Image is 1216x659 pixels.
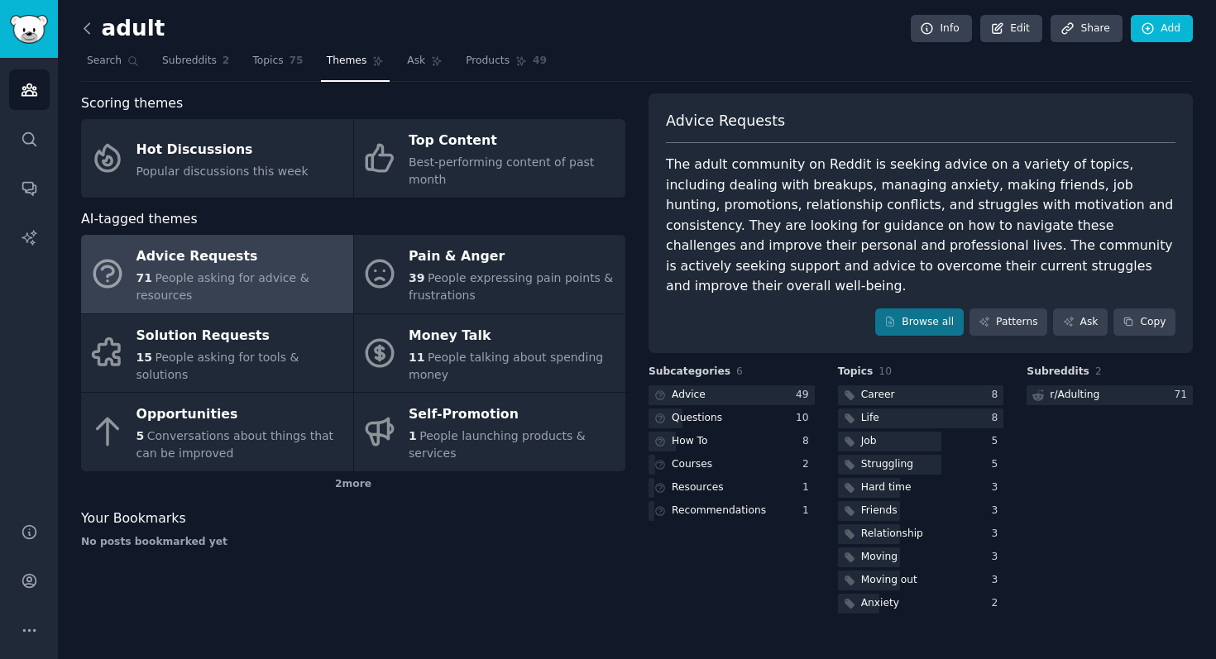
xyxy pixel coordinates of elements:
[409,271,424,284] span: 39
[136,429,145,442] span: 5
[838,385,1004,406] a: Career8
[838,455,1004,475] a: Struggling5
[1027,365,1089,380] span: Subreddits
[649,365,730,380] span: Subcategories
[81,48,145,82] a: Search
[466,54,510,69] span: Products
[672,480,724,495] div: Resources
[838,547,1004,568] a: Moving3
[838,365,874,380] span: Topics
[649,432,815,452] a: How To8
[861,573,917,588] div: Moving out
[162,54,217,69] span: Subreddits
[802,480,815,495] div: 1
[1095,365,1102,377] span: 2
[354,314,626,393] a: Money Talk11People talking about spending money
[672,457,712,472] div: Courses
[672,411,722,426] div: Questions
[838,501,1004,522] a: Friends3
[796,388,815,403] div: 49
[992,550,1004,565] div: 3
[802,504,815,518] div: 1
[861,411,879,426] div: Life
[796,411,815,426] div: 10
[81,509,186,529] span: Your Bookmarks
[666,111,785,131] span: Advice Requests
[81,314,353,393] a: Solution Requests15People asking for tools & solutions
[136,271,152,284] span: 71
[354,119,626,198] a: Top ContentBest-performing content of past month
[1174,388,1193,403] div: 71
[321,48,390,82] a: Themes
[136,429,334,460] span: Conversations about things that can be improved
[861,434,877,449] div: Job
[875,308,964,337] a: Browse all
[736,365,743,377] span: 6
[136,136,309,163] div: Hot Discussions
[878,365,892,377] span: 10
[838,524,1004,545] a: Relationship3
[81,235,353,313] a: Advice Requests71People asking for advice & resources
[672,504,766,518] div: Recommendations
[533,54,547,69] span: 49
[81,16,165,42] h2: adult
[838,408,1004,429] a: Life8
[409,402,617,428] div: Self-Promotion
[223,54,230,69] span: 2
[409,429,417,442] span: 1
[409,271,613,302] span: People expressing pain points & frustrations
[861,596,899,611] div: Anxiety
[992,573,1004,588] div: 3
[980,15,1042,43] a: Edit
[1050,388,1099,403] div: r/ Adulting
[354,235,626,313] a: Pain & Anger39People expressing pain points & frustrations
[81,93,183,114] span: Scoring themes
[672,388,706,403] div: Advice
[992,504,1004,518] div: 3
[136,351,152,364] span: 15
[401,48,448,82] a: Ask
[87,54,122,69] span: Search
[409,244,617,270] div: Pain & Anger
[992,457,1004,472] div: 5
[136,322,345,349] div: Solution Requests
[861,550,898,565] div: Moving
[247,48,309,82] a: Topics75
[1113,308,1175,337] button: Copy
[81,393,353,471] a: Opportunities5Conversations about things that can be improved
[136,351,299,381] span: People asking for tools & solutions
[407,54,425,69] span: Ask
[838,432,1004,452] a: Job5
[290,54,304,69] span: 75
[81,119,353,198] a: Hot DiscussionsPopular discussions this week
[409,155,594,186] span: Best-performing content of past month
[838,571,1004,591] a: Moving out3
[861,504,898,518] div: Friends
[460,48,553,82] a: Products49
[649,385,815,406] a: Advice49
[649,455,815,475] a: Courses2
[861,527,923,542] div: Relationship
[649,478,815,499] a: Resources1
[672,434,708,449] div: How To
[252,54,283,69] span: Topics
[156,48,235,82] a: Subreddits2
[409,351,603,381] span: People talking about spending money
[992,434,1004,449] div: 5
[136,402,345,428] div: Opportunities
[409,322,617,349] div: Money Talk
[409,351,424,364] span: 11
[861,388,895,403] div: Career
[666,155,1175,297] div: The adult community on Reddit is seeking advice on a variety of topics, including dealing with br...
[802,457,815,472] div: 2
[802,434,815,449] div: 8
[838,478,1004,499] a: Hard time3
[861,457,913,472] div: Struggling
[861,480,912,495] div: Hard time
[992,596,1004,611] div: 2
[81,535,625,550] div: No posts bookmarked yet
[327,54,367,69] span: Themes
[992,527,1004,542] div: 3
[409,128,617,155] div: Top Content
[992,411,1004,426] div: 8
